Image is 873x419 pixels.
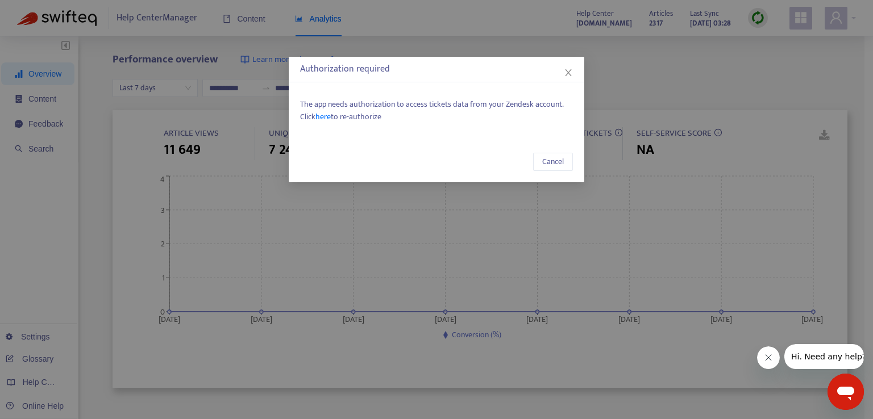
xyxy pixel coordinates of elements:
[757,346,780,369] iframe: Закрыть сообщение
[562,66,575,79] button: Close
[828,374,864,410] iframe: Кнопка запуска окна обмена сообщениями
[533,153,573,171] button: Cancel
[784,344,864,369] iframe: Сообщение от компании
[564,68,573,77] span: close
[542,156,564,168] span: Cancel
[7,8,82,17] span: Hi. Need any help?
[300,111,573,123] span: Click to re-authorize
[315,110,331,123] span: here
[300,62,573,76] div: Authorization required
[300,98,573,111] span: The app needs authorization to access tickets data from your Zendesk account.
